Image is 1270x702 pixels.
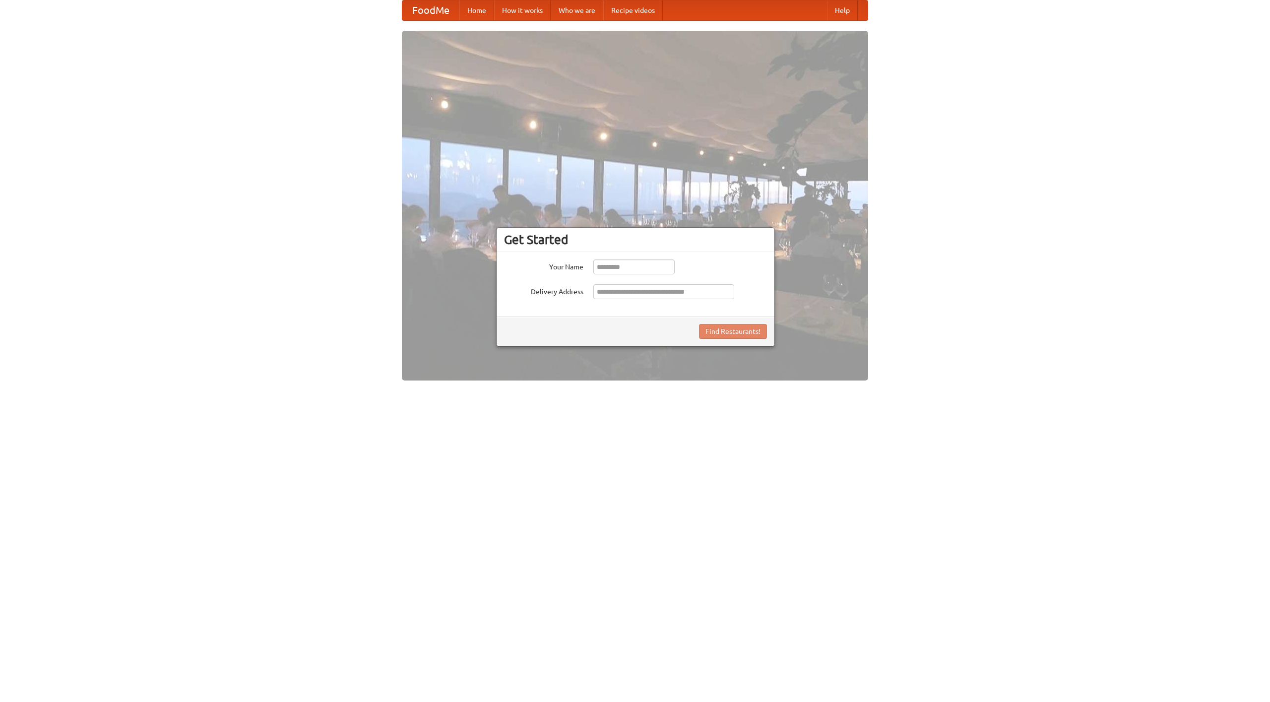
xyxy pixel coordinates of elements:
a: Home [459,0,494,20]
a: Recipe videos [603,0,663,20]
a: How it works [494,0,551,20]
button: Find Restaurants! [699,324,767,339]
h3: Get Started [504,232,767,247]
label: Delivery Address [504,284,583,297]
a: Who we are [551,0,603,20]
a: FoodMe [402,0,459,20]
label: Your Name [504,259,583,272]
a: Help [827,0,858,20]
